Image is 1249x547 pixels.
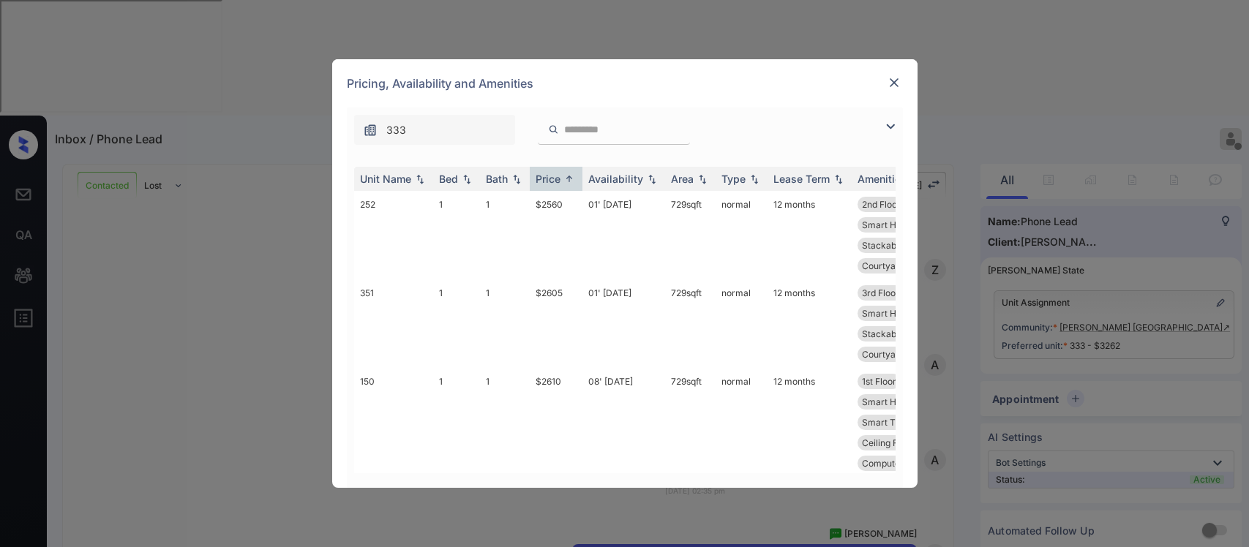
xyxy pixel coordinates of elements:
[671,173,694,185] div: Area
[768,191,852,279] td: 12 months
[882,118,899,135] img: icon-zuma
[433,368,480,497] td: 1
[582,368,665,497] td: 08' [DATE]
[862,287,899,298] span: 3rd Floor
[354,191,433,279] td: 252
[536,173,560,185] div: Price
[439,173,458,185] div: Bed
[480,368,530,497] td: 1
[862,349,927,360] span: Courtyard View
[530,368,582,497] td: $2610
[582,279,665,368] td: 01' [DATE]
[862,328,939,339] span: Stackable washe...
[862,437,908,448] span: Ceiling Fan
[773,173,830,185] div: Lease Term
[480,279,530,368] td: 1
[862,240,939,251] span: Stackable washe...
[562,173,577,184] img: sorting
[645,174,659,184] img: sorting
[695,174,710,184] img: sorting
[460,174,474,184] img: sorting
[862,308,937,319] span: Smart Home Lock
[582,191,665,279] td: 01' [DATE]
[862,376,896,387] span: 1st Floor
[665,191,716,279] td: 729 sqft
[665,368,716,497] td: 729 sqft
[588,173,643,185] div: Availability
[332,59,918,107] div: Pricing, Availability and Amenities
[530,191,582,279] td: $2560
[858,173,907,185] div: Amenities
[354,279,433,368] td: 351
[887,75,901,90] img: close
[480,191,530,279] td: 1
[721,173,746,185] div: Type
[862,260,927,271] span: Courtyard View
[363,123,378,137] img: icon-zuma
[768,368,852,497] td: 12 months
[747,174,762,184] img: sorting
[360,173,411,185] div: Unit Name
[486,173,508,185] div: Bath
[862,417,942,428] span: Smart Thermosta...
[386,122,406,138] span: 333
[509,174,524,184] img: sorting
[862,199,901,210] span: 2nd Floor
[862,458,926,469] span: Computer desk
[433,279,480,368] td: 1
[530,279,582,368] td: $2605
[665,279,716,368] td: 729 sqft
[433,191,480,279] td: 1
[354,368,433,497] td: 150
[862,396,937,407] span: Smart Home Lock
[413,174,427,184] img: sorting
[716,368,768,497] td: normal
[548,123,559,136] img: icon-zuma
[862,219,937,230] span: Smart Home Lock
[831,174,846,184] img: sorting
[768,279,852,368] td: 12 months
[716,191,768,279] td: normal
[716,279,768,368] td: normal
